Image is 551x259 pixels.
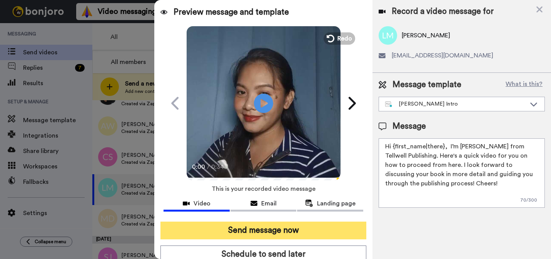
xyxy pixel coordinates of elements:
[379,138,545,208] textarea: Hi {first_name|there}, I’m [PERSON_NAME] from Tellwell Publishing. Here's a quick video for you o...
[160,222,366,239] button: Send message now
[385,100,526,108] div: [PERSON_NAME] Intro
[392,79,461,91] span: Message template
[317,199,356,208] span: Landing page
[207,162,210,172] span: /
[385,101,392,108] img: nextgen-template.svg
[212,180,316,197] span: This is your recorded video message
[392,51,493,60] span: [EMAIL_ADDRESS][DOMAIN_NAME]
[211,162,225,172] span: 0:34
[261,199,277,208] span: Email
[192,162,205,172] span: 0:00
[194,199,210,208] span: Video
[503,79,545,91] button: What is this?
[392,121,426,132] span: Message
